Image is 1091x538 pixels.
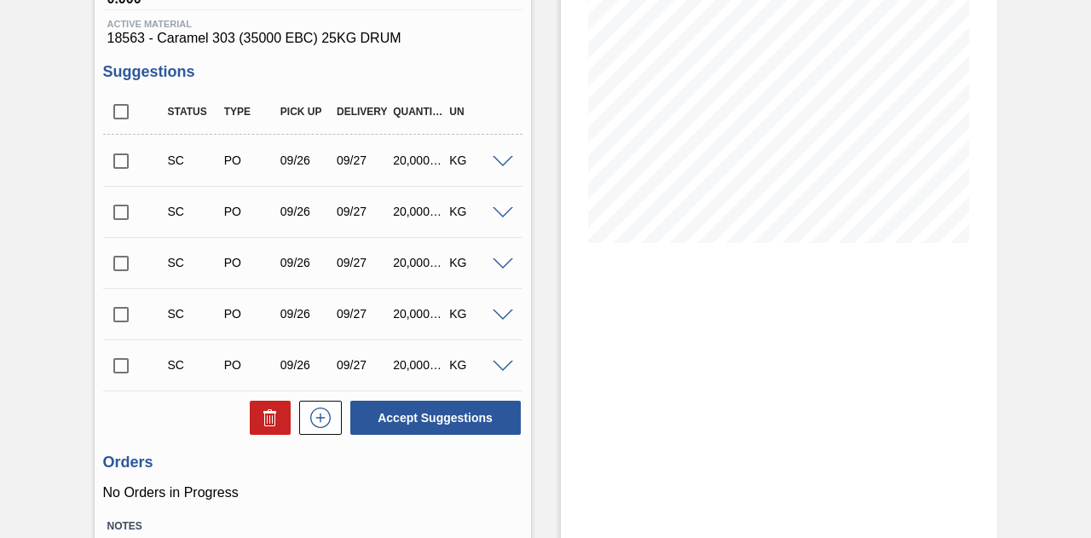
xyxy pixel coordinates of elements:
div: 09/27/2025 [332,256,392,269]
div: UN [445,106,505,118]
div: Accept Suggestions [342,399,522,437]
div: 09/27/2025 [332,153,392,167]
div: Pick up [276,106,336,118]
div: 09/26/2025 [276,153,336,167]
div: Delete Suggestions [241,401,291,435]
div: 20,000.000 [389,358,448,372]
div: Suggestion Created [164,358,223,372]
div: 09/26/2025 [276,358,336,372]
div: 20,000.000 [389,153,448,167]
div: Suggestion Created [164,256,223,269]
div: KG [445,205,505,218]
div: New suggestion [291,401,342,435]
div: Purchase order [220,205,280,218]
span: 18563 - Caramel 303 (35000 EBC) 25KG DRUM [107,31,518,46]
div: Suggestion Created [164,307,223,321]
div: Suggestion Created [164,153,223,167]
div: Quantity [389,106,448,118]
div: Suggestion Created [164,205,223,218]
span: Active Material [107,19,518,29]
p: No Orders in Progress [103,485,522,500]
div: 20,000.000 [389,205,448,218]
div: Purchase order [220,307,280,321]
div: Delivery [332,106,392,118]
div: KG [445,153,505,167]
div: 09/26/2025 [276,256,336,269]
div: KG [445,256,505,269]
div: KG [445,307,505,321]
div: KG [445,358,505,372]
button: Accept Suggestions [350,401,521,435]
div: 20,000.000 [389,307,448,321]
div: Purchase order [220,153,280,167]
div: Purchase order [220,256,280,269]
div: 09/26/2025 [276,307,336,321]
h3: Suggestions [103,63,522,81]
div: Status [164,106,223,118]
div: 09/27/2025 [332,307,392,321]
div: 09/26/2025 [276,205,336,218]
div: 20,000.000 [389,256,448,269]
div: Type [220,106,280,118]
div: 09/27/2025 [332,358,392,372]
div: 09/27/2025 [332,205,392,218]
div: Purchase order [220,358,280,372]
h3: Orders [103,454,522,471]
